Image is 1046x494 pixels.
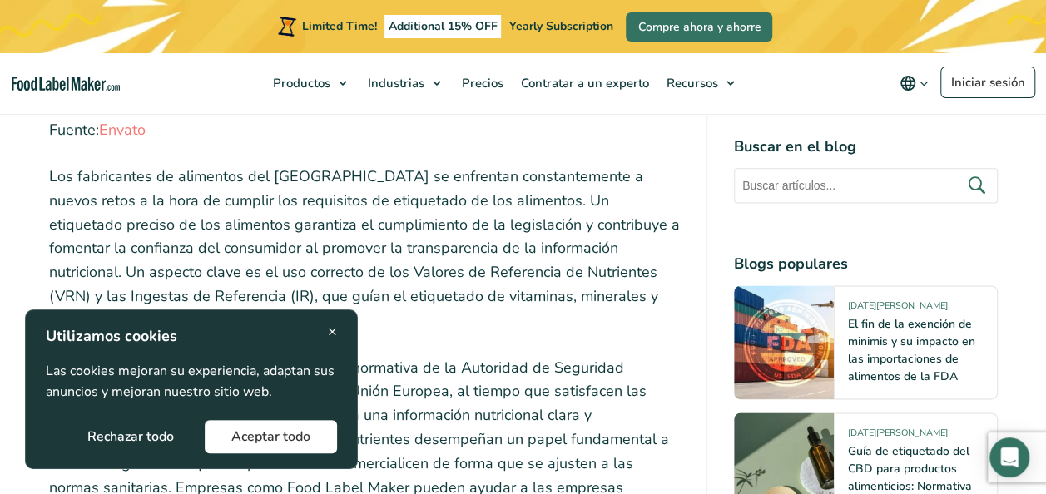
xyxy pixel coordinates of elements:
[989,437,1029,477] div: Open Intercom Messenger
[734,169,998,204] input: Buscar artículos...
[848,317,975,385] a: El fin de la exención de minimis y su impacto en las importaciones de alimentos de la FDA
[302,18,377,34] span: Limited Time!
[658,53,743,113] a: Recursos
[359,53,449,113] a: Industrias
[384,15,502,38] span: Additional 15% OFF
[626,12,772,42] a: Compre ahora y ahorre
[662,75,720,91] span: Recursos
[268,75,332,91] span: Productos
[516,75,651,91] span: Contratar a un experto
[328,320,337,343] span: ×
[848,427,948,447] span: [DATE][PERSON_NAME]
[734,254,998,276] h4: Blogs populares
[46,326,177,346] strong: Utilizamos cookies
[363,75,426,91] span: Industrias
[848,300,948,319] span: [DATE][PERSON_NAME]
[734,136,998,159] h4: Buscar en el blog
[49,119,680,141] figcaption: Fuente:
[61,420,201,453] button: Rechazar todo
[49,165,680,333] p: Los fabricantes de alimentos del [GEOGRAPHIC_DATA] se enfrentan constantemente a nuevos retos a l...
[46,361,337,403] p: Las cookies mejoran su experiencia, adaptan sus anuncios y mejoran nuestro sitio web.
[205,420,337,453] button: Aceptar todo
[265,53,355,113] a: Productos
[457,75,505,91] span: Precios
[454,53,508,113] a: Precios
[508,18,612,34] span: Yearly Subscription
[940,67,1035,98] a: Iniciar sesión
[99,120,146,140] a: Envato
[513,53,654,113] a: Contratar a un experto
